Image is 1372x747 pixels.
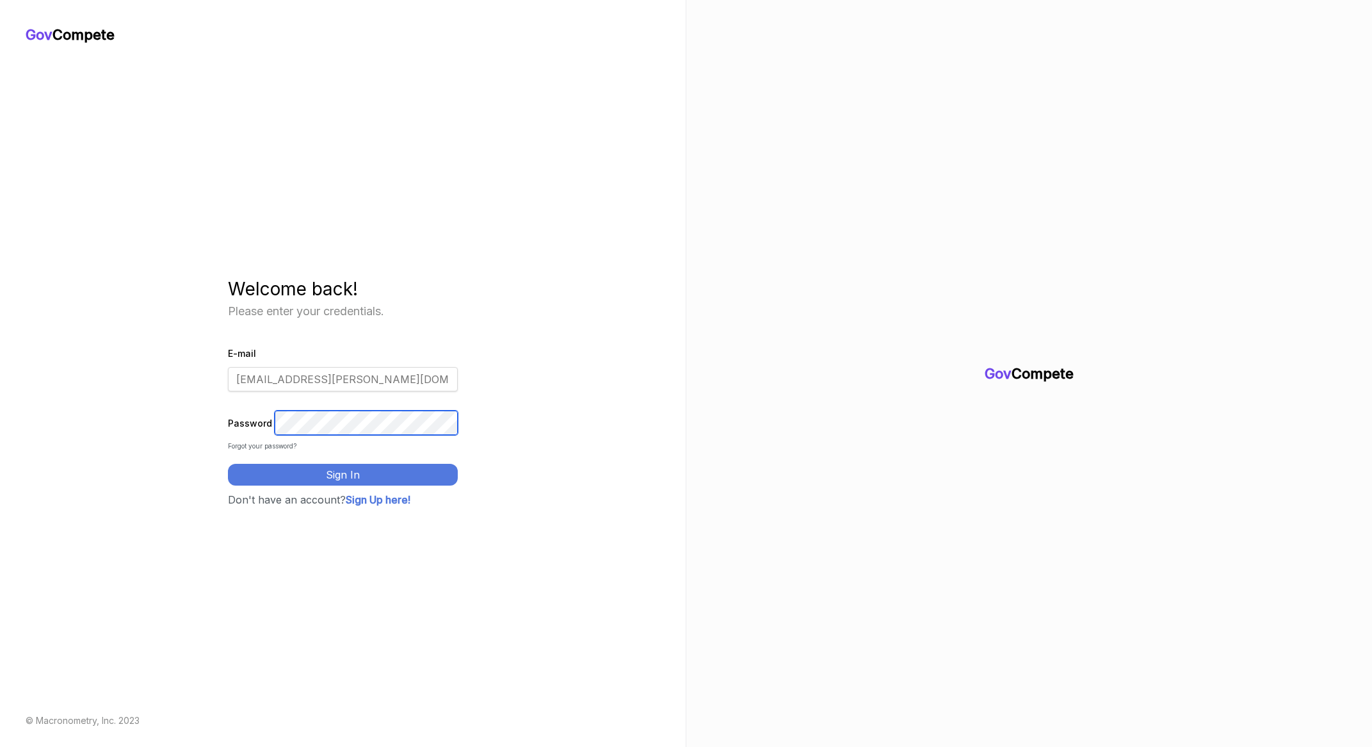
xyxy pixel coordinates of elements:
[228,367,458,391] input: Enter your e-mail
[228,464,458,486] button: Sign In
[985,365,1074,382] h1: Compete
[228,275,458,302] h1: Welcome back!
[228,418,275,429] label: Password
[26,26,660,44] h1: Compete
[228,492,458,507] div: Don't have an account?
[228,304,384,318] span: Please enter your credentials.
[985,365,1012,382] span: Gov
[228,441,458,451] div: Forgot your password?
[26,714,660,727] div: © Macronometry, Inc. 2023
[346,493,410,506] span: Sign Up here!
[26,26,52,43] span: Gov
[228,348,256,359] label: E-mail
